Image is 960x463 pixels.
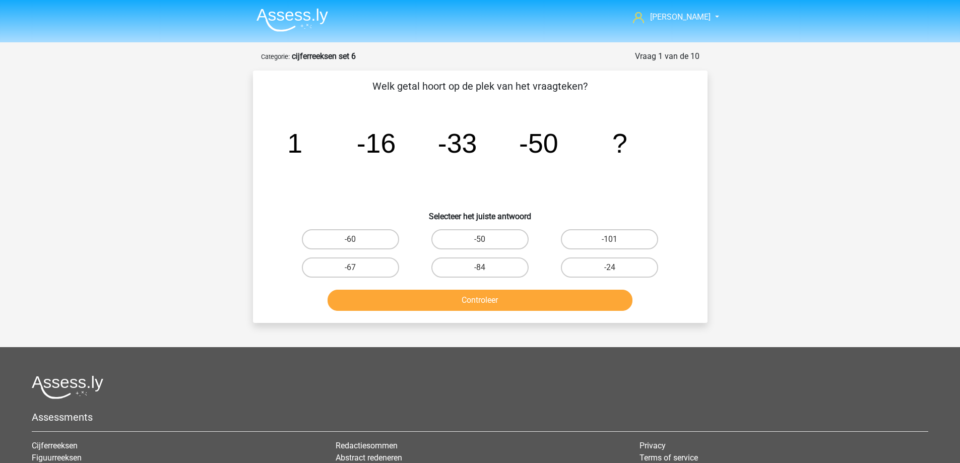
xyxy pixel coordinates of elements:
[32,441,78,450] a: Cijferreeksen
[431,257,529,278] label: -84
[257,8,328,32] img: Assessly
[336,441,398,450] a: Redactiesommen
[328,290,632,311] button: Controleer
[32,411,928,423] h5: Assessments
[269,79,691,94] p: Welk getal hoort op de plek van het vraagteken?
[336,453,402,462] a: Abstract redeneren
[287,128,302,158] tspan: 1
[650,12,711,22] span: [PERSON_NAME]
[32,375,103,399] img: Assessly logo
[519,128,558,158] tspan: -50
[561,257,658,278] label: -24
[635,50,699,62] div: Vraag 1 van de 10
[612,128,627,158] tspan: ?
[639,453,698,462] a: Terms of service
[292,51,356,61] strong: cijferreeksen set 6
[437,128,477,158] tspan: -33
[261,53,290,60] small: Categorie:
[302,229,399,249] label: -60
[269,204,691,221] h6: Selecteer het juiste antwoord
[302,257,399,278] label: -67
[561,229,658,249] label: -101
[356,128,396,158] tspan: -16
[639,441,666,450] a: Privacy
[32,453,82,462] a: Figuurreeksen
[431,229,529,249] label: -50
[629,11,712,23] a: [PERSON_NAME]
